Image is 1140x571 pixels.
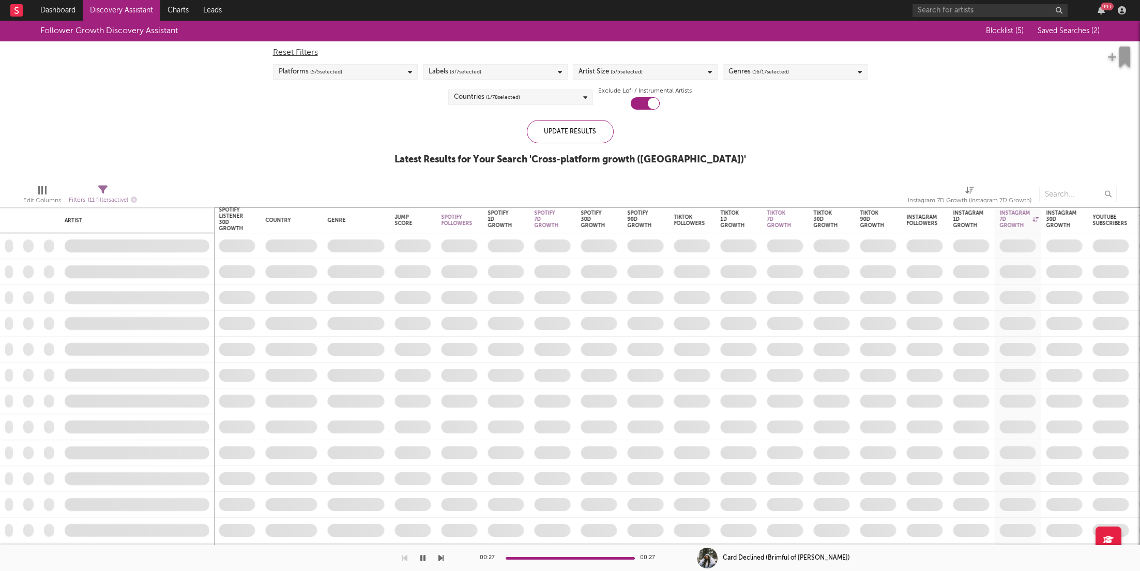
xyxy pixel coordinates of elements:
[628,210,652,229] div: Spotify 90D Growth
[767,210,792,229] div: Tiktok 7D Growth
[328,217,379,223] div: Genre
[953,210,984,229] div: Instagram 1D Growth
[527,120,614,143] div: Update Results
[723,553,850,563] div: Card Declined (Brimful of [PERSON_NAME])
[986,27,1024,35] span: Blocklist
[279,66,342,78] div: Platforms
[1038,27,1100,35] span: Saved Searches
[442,214,473,227] div: Spotify Followers
[640,552,661,564] div: 00:27
[860,210,885,229] div: Tiktok 90D Growth
[907,214,938,227] div: Instagram Followers
[450,66,481,78] span: ( 3 / 7 selected)
[752,66,789,78] span: ( 16 / 17 selected)
[1093,214,1128,227] div: YouTube Subscribers
[1101,3,1114,10] div: 99 +
[88,198,128,203] span: ( 11 filters active)
[1035,27,1100,35] button: Saved Searches (2)
[1046,210,1077,229] div: Instagram 30D Growth
[480,552,500,564] div: 00:27
[1091,27,1100,35] span: ( 2 )
[721,210,745,229] div: Tiktok 1D Growth
[579,66,643,78] div: Artist Size
[65,217,204,223] div: Artist
[266,217,312,223] div: Country
[535,210,559,229] div: Spotify 7D Growth
[429,66,481,78] div: Labels
[611,66,643,78] span: ( 5 / 5 selected)
[728,66,789,78] div: Genres
[814,210,838,229] div: Tiktok 30D Growth
[454,91,520,103] div: Countries
[674,214,705,227] div: Tiktok Followers
[69,194,137,207] div: Filters
[395,214,416,227] div: Jump Score
[1015,27,1024,35] span: ( 5 )
[219,207,244,232] div: Spotify Listener 30D Growth
[69,182,137,212] div: Filters(11 filters active)
[23,182,61,212] div: Edit Columns
[310,66,342,78] span: ( 5 / 5 selected)
[486,91,520,103] span: ( 1 / 78 selected)
[488,210,512,229] div: Spotify 1D Growth
[273,47,868,59] div: Reset Filters
[908,182,1031,212] div: Instagram 7D Growth (Instagram 7D Growth)
[913,4,1068,17] input: Search for artists
[581,210,605,229] div: Spotify 30D Growth
[1098,6,1105,14] button: 99+
[40,25,178,37] div: Follower Growth Discovery Assistant
[23,194,61,207] div: Edit Columns
[598,85,692,97] label: Exclude Lofi / Instrumental Artists
[1000,210,1039,229] div: Instagram 7D Growth
[1039,187,1117,202] input: Search...
[908,194,1031,207] div: Instagram 7D Growth (Instagram 7D Growth)
[394,154,746,166] div: Latest Results for Your Search ' Cross-platform growth ([GEOGRAPHIC_DATA]) '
